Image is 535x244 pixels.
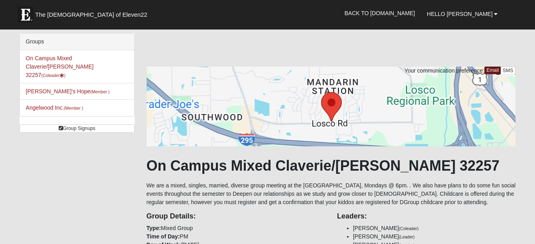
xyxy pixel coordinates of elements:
[337,212,515,221] h4: Leaders:
[399,226,419,231] small: (Coleader)
[353,224,515,232] li: [PERSON_NAME]
[35,11,147,19] span: The [DEMOGRAPHIC_DATA] of Eleven22
[484,67,501,74] a: Email
[18,7,33,23] img: Eleven22 logo
[427,11,493,17] span: Hello [PERSON_NAME]
[421,4,504,24] a: Hello [PERSON_NAME]
[90,89,110,94] small: (Member )
[41,73,66,78] small: (Coleader )
[500,67,516,75] a: SMS
[26,104,83,111] a: Angelwood Inc.(Member )
[26,88,110,94] a: [PERSON_NAME]'s Hope(Member )
[147,212,325,221] h4: Group Details:
[147,225,161,231] strong: Type:
[404,67,484,74] span: Your communication preference:
[20,124,135,133] a: Group Signups
[26,55,94,78] a: On Campus Mixed Claverie/[PERSON_NAME] 32257(Coleader)
[20,33,134,50] div: Groups
[14,3,173,23] a: The [DEMOGRAPHIC_DATA] of Eleven22
[64,106,83,110] small: (Member )
[339,3,421,23] a: Back to [DOMAIN_NAME]
[147,157,516,174] h1: On Campus Mixed Claverie/[PERSON_NAME] 32257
